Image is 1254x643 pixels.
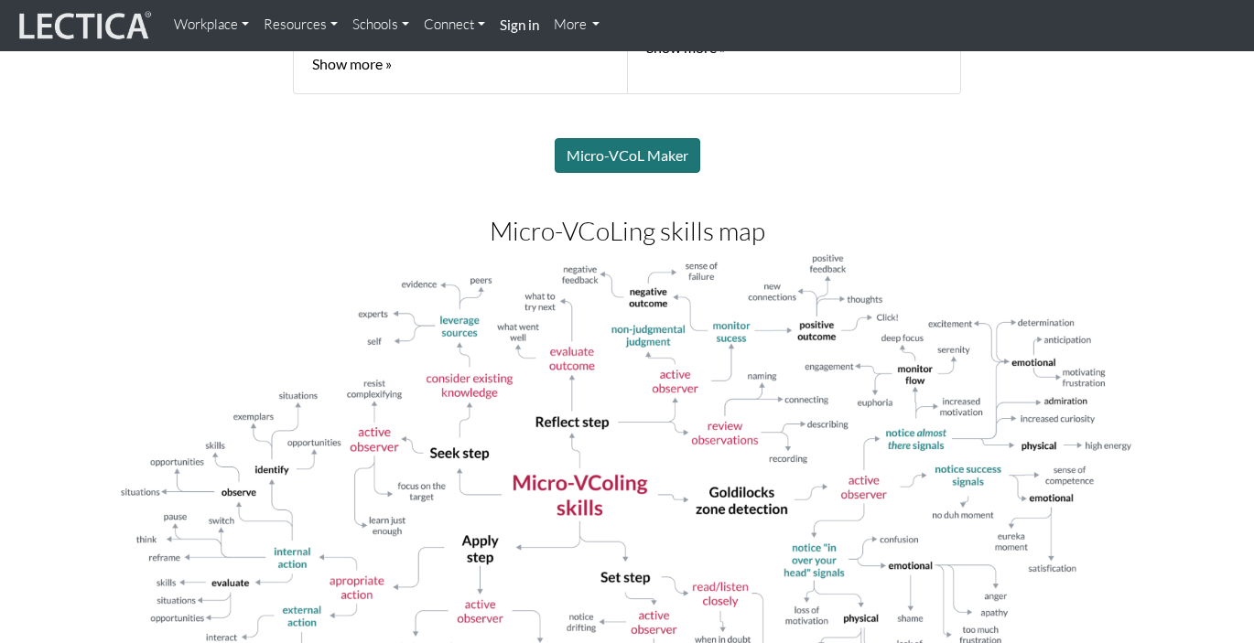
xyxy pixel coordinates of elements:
img: lecticalive [15,8,152,43]
a: Schools [345,7,416,43]
a: Show more » [646,38,726,56]
a: More [546,7,608,43]
a: Resources [256,7,345,43]
a: Workplace [167,7,256,43]
a: Sign in [492,7,546,44]
h3: Micro-VCoLing skills map [119,217,1135,245]
strong: Sign in [500,16,539,33]
a: Show more » [312,55,392,72]
a: Micro-VCoL Maker [555,138,700,173]
a: Connect [416,7,492,43]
